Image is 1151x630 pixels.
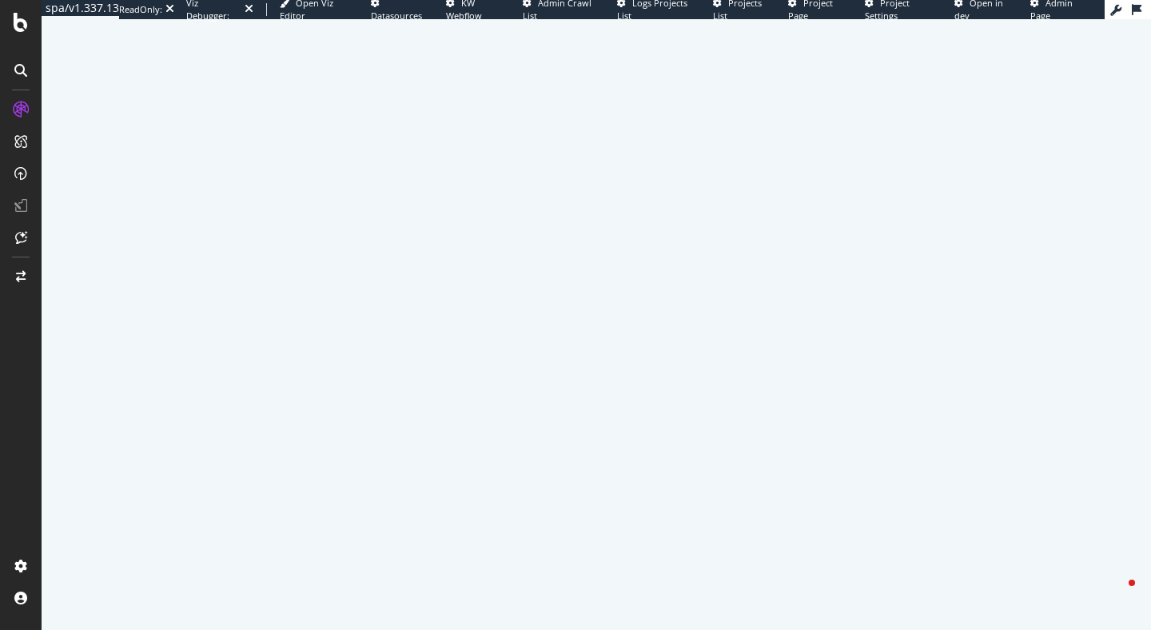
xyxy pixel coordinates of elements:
div: animation [539,283,654,341]
iframe: Intercom live chat [1097,576,1135,614]
div: ReadOnly: [119,3,162,16]
span: Datasources [371,10,422,22]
